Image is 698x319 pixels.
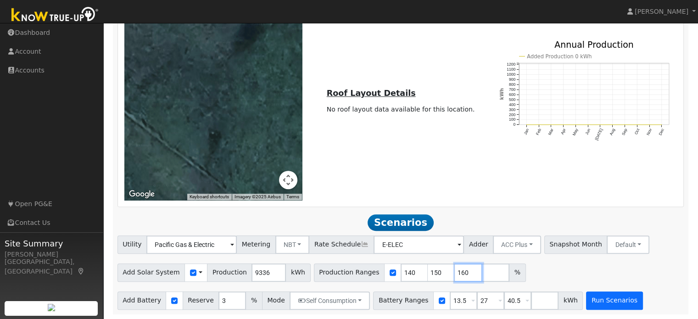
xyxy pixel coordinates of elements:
div: [GEOGRAPHIC_DATA], [GEOGRAPHIC_DATA] [5,257,98,276]
text: 400 [509,102,516,107]
text: Jun [584,128,591,135]
text: 500 [509,97,516,102]
circle: onclick="" [550,124,552,125]
span: Battery Ranges [373,291,434,310]
span: Utility [117,235,147,254]
text: 1000 [507,72,515,77]
a: Terms (opens in new tab) [286,194,299,199]
button: Keyboard shortcuts [190,194,229,200]
span: % [246,291,262,310]
button: Map camera controls [279,171,297,189]
text: Dec [658,128,665,136]
text: 900 [509,77,516,82]
span: Add Battery [117,291,167,310]
span: Reserve [183,291,219,310]
span: Production Ranges [314,263,385,282]
text: Mar [547,128,554,136]
text: 200 [509,112,516,117]
text: [DATE] [594,128,603,141]
circle: onclick="" [525,124,527,125]
text: Apr [560,128,567,135]
text: Sep [621,128,628,136]
circle: onclick="" [587,124,588,125]
span: Mode [262,291,290,310]
text: Oct [634,128,641,135]
text: 1100 [507,67,515,72]
img: Know True-Up [7,5,103,26]
text: 600 [509,92,516,97]
span: Scenarios [368,214,433,231]
circle: onclick="" [612,124,613,125]
span: % [509,263,525,282]
text: Jan [523,128,530,135]
a: Open this area in Google Maps (opens a new window) [127,188,157,200]
span: Imagery ©2025 Airbus [235,194,281,199]
span: [PERSON_NAME] [635,8,688,15]
circle: onclick="" [661,124,662,125]
circle: onclick="" [599,124,601,125]
text: May [571,128,579,137]
text: 0 [513,122,515,127]
span: Site Summary [5,237,98,250]
text: 800 [509,82,516,87]
circle: onclick="" [538,124,539,125]
span: kWh [558,291,583,310]
img: Google [127,188,157,200]
text: Annual Production [554,39,634,49]
a: Map [77,268,85,275]
button: Run Scenarios [586,291,642,310]
input: Select a Utility [146,235,237,254]
circle: onclick="" [563,124,564,125]
circle: onclick="" [648,124,650,125]
span: Metering [236,235,276,254]
text: 300 [509,107,516,112]
circle: onclick="" [637,124,638,125]
circle: onclick="" [575,124,576,125]
circle: onclick="" [624,124,625,125]
button: Default [607,235,649,254]
text: 100 [509,117,516,122]
div: [PERSON_NAME] [5,250,98,259]
span: Adder [463,235,493,254]
span: kWh [285,263,310,282]
text: kWh [498,88,504,100]
text: Added Production 0 kWh [527,53,592,60]
button: NBT [275,235,310,254]
span: Rate Schedule [309,235,374,254]
input: Select a Rate Schedule [374,235,464,254]
td: No roof layout data available for this location. [325,103,476,116]
span: Add Solar System [117,263,185,282]
button: ACC Plus [493,235,541,254]
span: Production [207,263,252,282]
text: Feb [535,128,542,136]
span: Snapshot Month [544,235,608,254]
text: 700 [509,87,516,92]
text: 1200 [507,62,515,67]
button: Self Consumption [290,291,370,310]
img: retrieve [48,304,55,311]
text: Aug [609,128,616,136]
text: Nov [646,128,653,136]
u: Roof Layout Details [327,89,416,98]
